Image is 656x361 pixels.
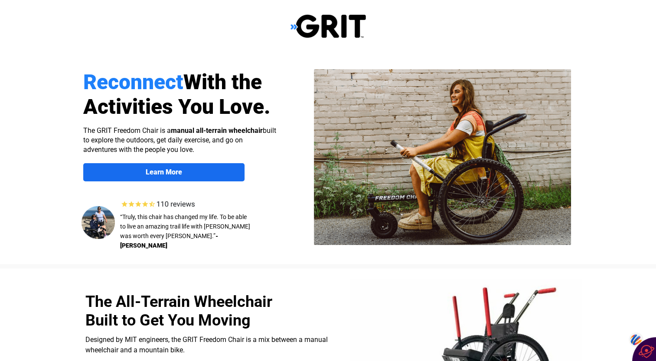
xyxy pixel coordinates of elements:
span: Activities You Love. [83,94,271,119]
strong: Learn More [146,168,182,176]
strong: manual all-terrain wheelchair [171,126,263,135]
span: “Truly, this chair has changed my life. To be able to live an amazing trail life with [PERSON_NAM... [120,213,250,239]
span: With the [183,70,262,94]
input: Get more information [31,209,105,226]
span: The GRIT Freedom Chair is a built to explore the outdoors, get daily exercise, and go on adventur... [83,126,276,154]
span: Reconnect [83,70,183,94]
span: Designed by MIT engineers, the GRIT Freedom Chair is a mix between a manual wheelchair and a moun... [85,335,328,354]
img: svg+xml;base64,PHN2ZyB3aWR0aD0iNDQiIGhlaWdodD0iNDQiIHZpZXdCb3g9IjAgMCA0NCA0NCIgZmlsbD0ibm9uZSIgeG... [629,332,643,348]
a: Learn More [83,163,245,181]
span: The All-Terrain Wheelchair Built to Get You Moving [85,293,272,329]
